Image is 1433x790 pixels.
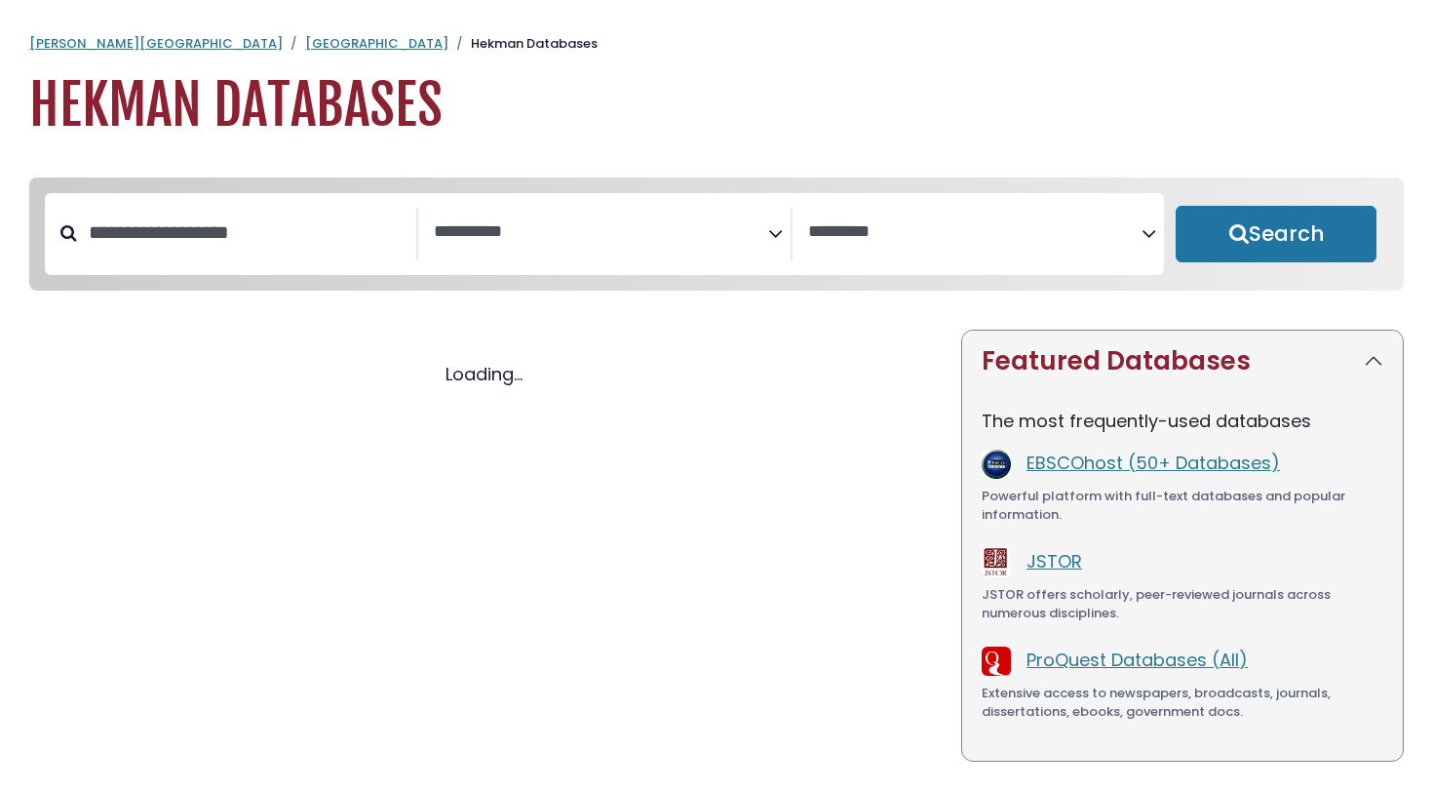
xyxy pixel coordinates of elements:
[808,222,1142,243] textarea: Search
[962,331,1403,392] button: Featured Databases
[434,222,767,243] textarea: Search
[29,178,1404,291] nav: Search filters
[1026,451,1280,475] a: EBSCOhost (50+ Databases)
[982,487,1383,525] div: Powerful platform with full-text databases and popular information.
[448,34,598,54] li: Hekman Databases
[29,361,938,387] div: Loading...
[29,34,283,53] a: [PERSON_NAME][GEOGRAPHIC_DATA]
[305,34,448,53] a: [GEOGRAPHIC_DATA]
[1026,648,1248,672] a: ProQuest Databases (All)
[982,408,1383,434] p: The most frequently-used databases
[1026,549,1082,573] a: JSTOR
[77,217,416,249] input: Search database by title or keyword
[29,34,1404,54] nav: breadcrumb
[982,684,1383,722] div: Extensive access to newspapers, broadcasts, journals, dissertations, ebooks, government docs.
[1176,206,1376,262] button: Submit for Search Results
[982,585,1383,623] div: JSTOR offers scholarly, peer-reviewed journals across numerous disciplines.
[29,73,1404,138] h1: Hekman Databases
